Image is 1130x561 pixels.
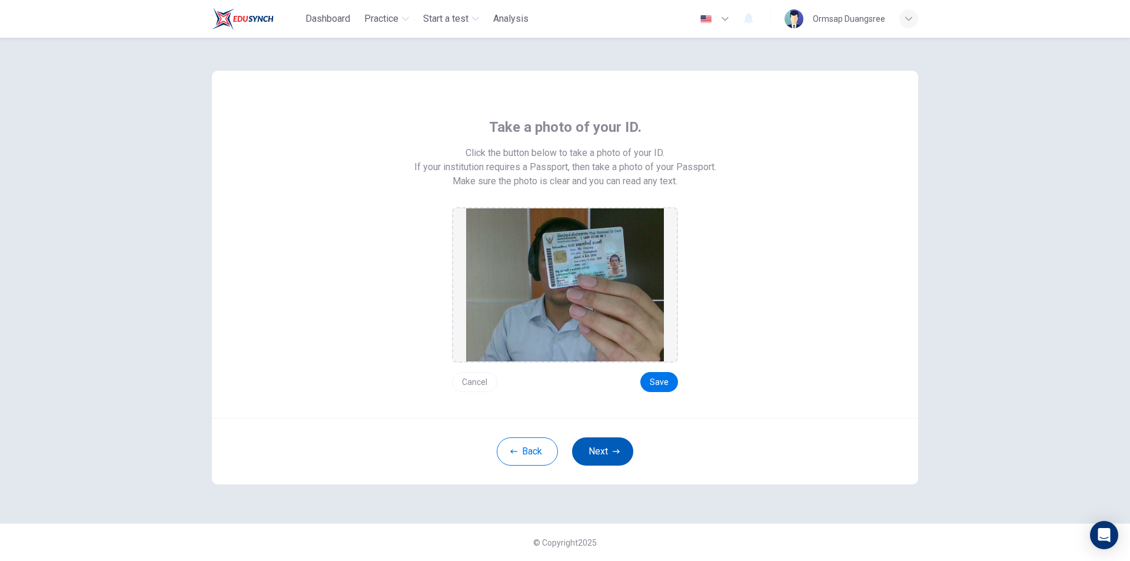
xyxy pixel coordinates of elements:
span: Practice [364,12,398,26]
button: Dashboard [301,8,355,29]
button: Cancel [452,372,497,392]
img: Profile picture [785,9,803,28]
img: Train Test logo [212,7,274,31]
span: © Copyright 2025 [533,538,597,547]
span: Make sure the photo is clear and you can read any text. [453,174,677,188]
button: Next [572,437,633,466]
img: preview screemshot [466,208,664,361]
span: Click the button below to take a photo of your ID. If your institution requires a Passport, then ... [414,146,716,174]
span: Analysis [493,12,529,26]
button: Practice [360,8,414,29]
span: Take a photo of your ID. [489,118,642,137]
button: Analysis [488,8,533,29]
button: Save [640,372,678,392]
div: Open Intercom Messenger [1090,521,1118,549]
span: Start a test [423,12,468,26]
button: Start a test [418,8,484,29]
img: en [699,15,713,24]
div: Ormsap Duangsree [813,12,885,26]
button: Back [497,437,558,466]
span: Dashboard [305,12,350,26]
a: Train Test logo [212,7,301,31]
